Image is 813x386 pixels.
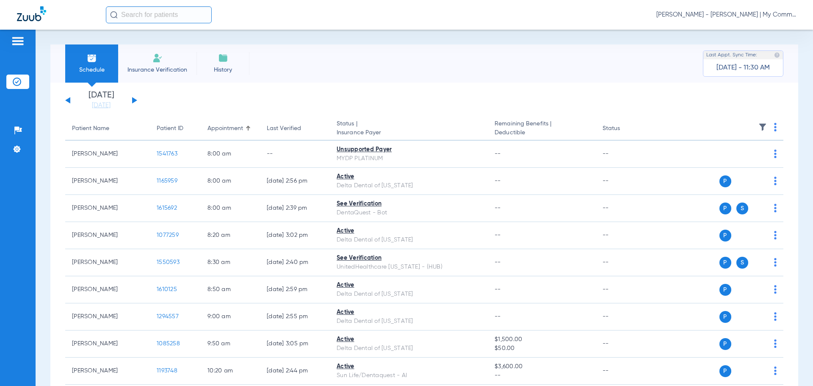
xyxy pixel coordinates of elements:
span: -- [495,178,501,184]
span: -- [495,259,501,265]
td: -- [596,168,653,195]
div: Active [337,308,481,317]
span: $3,600.00 [495,362,589,371]
span: [PERSON_NAME] - [PERSON_NAME] | My Community Dental Centers [656,11,796,19]
td: -- [596,249,653,276]
td: 8:30 AM [201,249,260,276]
div: Delta Dental of [US_STATE] [337,181,481,190]
span: Insurance Verification [124,66,190,74]
span: 1085258 [157,341,180,347]
input: Search for patients [106,6,212,23]
td: [PERSON_NAME] [65,168,150,195]
div: UnitedHealthcare [US_STATE] - (HUB) [337,263,481,272]
span: Deductible [495,128,589,137]
div: Delta Dental of [US_STATE] [337,236,481,244]
span: P [719,257,731,269]
td: -- [596,358,653,385]
div: Active [337,281,481,290]
td: -- [260,141,330,168]
td: -- [596,303,653,330]
td: [PERSON_NAME] [65,195,150,222]
td: -- [596,276,653,303]
span: 1077259 [157,232,179,238]
div: Delta Dental of [US_STATE] [337,317,481,326]
div: See Verification [337,200,481,208]
span: 1615692 [157,205,177,211]
td: [DATE] 2:39 PM [260,195,330,222]
td: [PERSON_NAME] [65,330,150,358]
td: [PERSON_NAME] [65,141,150,168]
img: group-dot-blue.svg [774,339,777,348]
span: S [736,257,748,269]
span: P [719,175,731,187]
img: group-dot-blue.svg [774,123,777,131]
iframe: Chat Widget [771,345,813,386]
div: Unsupported Payer [337,145,481,154]
img: Schedule [87,53,97,63]
div: Sun Life/Dentaquest - AI [337,371,481,380]
div: Last Verified [267,124,323,133]
td: [DATE] 2:44 PM [260,358,330,385]
div: Active [337,172,481,181]
td: 9:00 AM [201,303,260,330]
td: 9:50 AM [201,330,260,358]
span: -- [495,314,501,319]
td: -- [596,195,653,222]
td: [DATE] 3:02 PM [260,222,330,249]
td: -- [596,141,653,168]
img: group-dot-blue.svg [774,258,777,267]
span: S [736,203,748,214]
span: P [719,203,731,214]
th: Status | [330,117,488,141]
img: Manual Insurance Verification [152,53,163,63]
td: 8:00 AM [201,141,260,168]
td: 10:20 AM [201,358,260,385]
span: P [719,365,731,377]
span: Insurance Payer [337,128,481,137]
span: -- [495,151,501,157]
img: group-dot-blue.svg [774,177,777,185]
img: group-dot-blue.svg [774,150,777,158]
span: -- [495,371,589,380]
div: DentaQuest - Bot [337,208,481,217]
div: Active [337,335,481,344]
span: -- [495,286,501,292]
img: group-dot-blue.svg [774,285,777,294]
span: P [719,284,731,296]
div: See Verification [337,254,481,263]
div: Active [337,362,481,371]
td: [DATE] 2:59 PM [260,276,330,303]
span: 1550593 [157,259,180,265]
span: 1165959 [157,178,177,184]
td: [PERSON_NAME] [65,276,150,303]
div: Delta Dental of [US_STATE] [337,344,481,353]
img: filter.svg [758,123,767,131]
td: 8:00 AM [201,168,260,195]
span: 1294557 [157,314,179,319]
span: 1193748 [157,368,177,374]
div: Active [337,227,481,236]
td: -- [596,222,653,249]
span: $1,500.00 [495,335,589,344]
a: [DATE] [76,101,127,110]
img: group-dot-blue.svg [774,312,777,321]
img: History [218,53,228,63]
td: [DATE] 2:55 PM [260,303,330,330]
td: [DATE] 2:56 PM [260,168,330,195]
div: Patient ID [157,124,183,133]
img: hamburger-icon [11,36,25,46]
th: Remaining Benefits | [488,117,595,141]
div: Last Verified [267,124,301,133]
td: [DATE] 2:40 PM [260,249,330,276]
td: [PERSON_NAME] [65,249,150,276]
td: [PERSON_NAME] [65,222,150,249]
td: [DATE] 3:05 PM [260,330,330,358]
span: 1610125 [157,286,177,292]
th: Status [596,117,653,141]
span: [DATE] - 11:30 AM [716,64,770,72]
div: MYDP PLATINUM [337,154,481,163]
div: Appointment [207,124,243,133]
div: Patient Name [72,124,143,133]
span: $50.00 [495,344,589,353]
